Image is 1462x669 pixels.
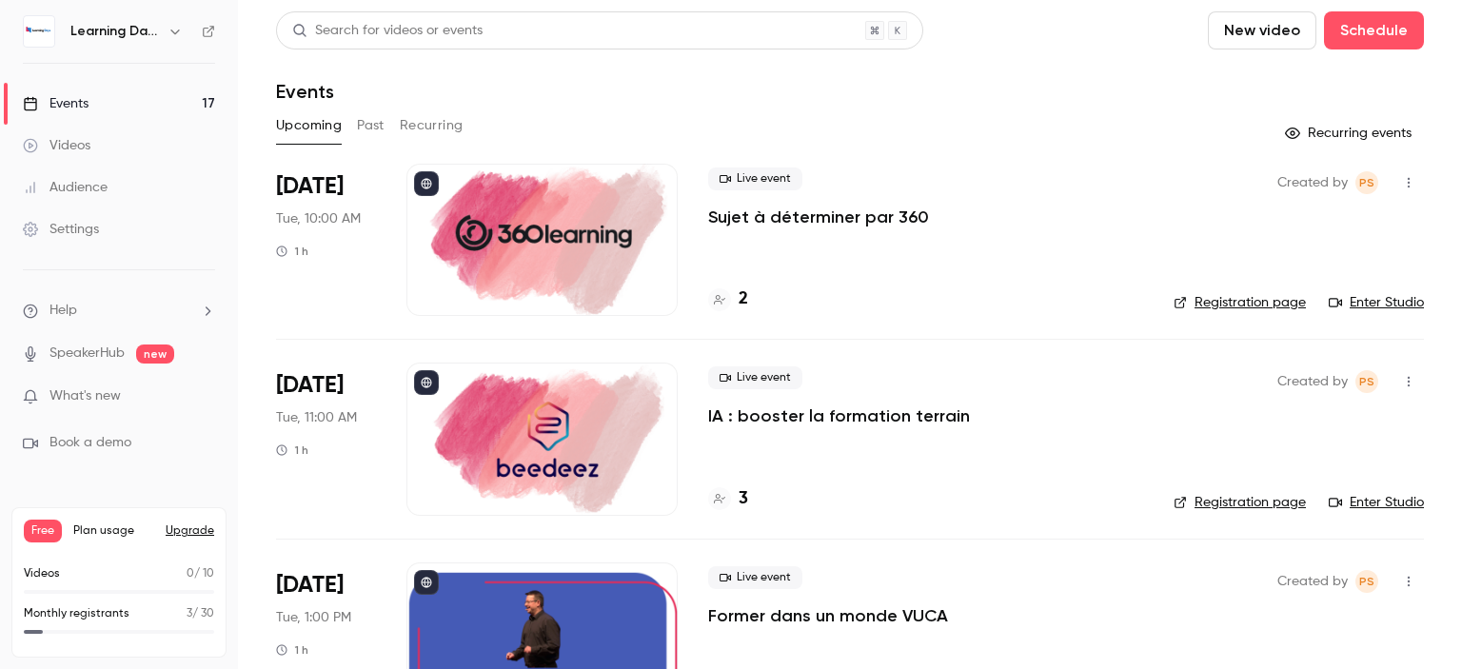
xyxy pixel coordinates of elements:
[708,604,948,627] a: Former dans un monde VUCA
[24,565,60,582] p: Videos
[708,167,802,190] span: Live event
[24,520,62,542] span: Free
[1329,293,1424,312] a: Enter Studio
[166,523,214,539] button: Upgrade
[1359,171,1374,194] span: PS
[53,30,93,46] div: v 4.0.25
[187,608,192,620] span: 3
[23,178,108,197] div: Audience
[708,486,748,512] a: 3
[49,301,77,321] span: Help
[276,370,344,401] span: [DATE]
[1355,370,1378,393] span: Prad Selvarajah
[98,112,147,125] div: Domaine
[292,21,483,41] div: Search for videos or events
[1329,493,1424,512] a: Enter Studio
[708,206,929,228] a: Sujet à déterminer par 360
[187,605,214,622] p: / 30
[276,80,334,103] h1: Events
[276,164,376,316] div: Oct 7 Tue, 10:00 AM (Europe/Paris)
[276,642,308,658] div: 1 h
[276,110,342,141] button: Upcoming
[739,486,748,512] h4: 3
[1276,118,1424,148] button: Recurring events
[24,605,129,622] p: Monthly registrants
[739,286,748,312] h4: 2
[216,110,231,126] img: tab_keywords_by_traffic_grey.svg
[276,443,308,458] div: 1 h
[276,608,351,627] span: Tue, 1:00 PM
[1355,171,1378,194] span: Prad Selvarajah
[276,408,357,427] span: Tue, 11:00 AM
[708,566,802,589] span: Live event
[187,565,214,582] p: / 10
[30,49,46,65] img: website_grey.svg
[276,171,344,202] span: [DATE]
[136,344,174,364] span: new
[1359,570,1374,593] span: PS
[400,110,464,141] button: Recurring
[1174,293,1306,312] a: Registration page
[49,344,125,364] a: SpeakerHub
[49,386,121,406] span: What's new
[77,110,92,126] img: tab_domain_overview_orange.svg
[73,523,154,539] span: Plan usage
[23,220,99,239] div: Settings
[1277,570,1348,593] span: Created by
[1355,570,1378,593] span: Prad Selvarajah
[23,94,89,113] div: Events
[1174,493,1306,512] a: Registration page
[708,286,748,312] a: 2
[49,433,131,453] span: Book a demo
[70,22,160,41] h6: Learning Days
[1359,370,1374,393] span: PS
[24,16,54,47] img: Learning Days
[23,301,215,321] li: help-dropdown-opener
[1277,370,1348,393] span: Created by
[1324,11,1424,49] button: Schedule
[49,49,215,65] div: Domaine: [DOMAIN_NAME]
[708,404,970,427] a: IA : booster la formation terrain
[187,568,194,580] span: 0
[276,570,344,600] span: [DATE]
[357,110,385,141] button: Past
[1277,171,1348,194] span: Created by
[276,209,361,228] span: Tue, 10:00 AM
[276,244,308,259] div: 1 h
[708,366,802,389] span: Live event
[30,30,46,46] img: logo_orange.svg
[23,136,90,155] div: Videos
[237,112,291,125] div: Mots-clés
[276,363,376,515] div: Oct 7 Tue, 11:00 AM (Europe/Paris)
[1208,11,1316,49] button: New video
